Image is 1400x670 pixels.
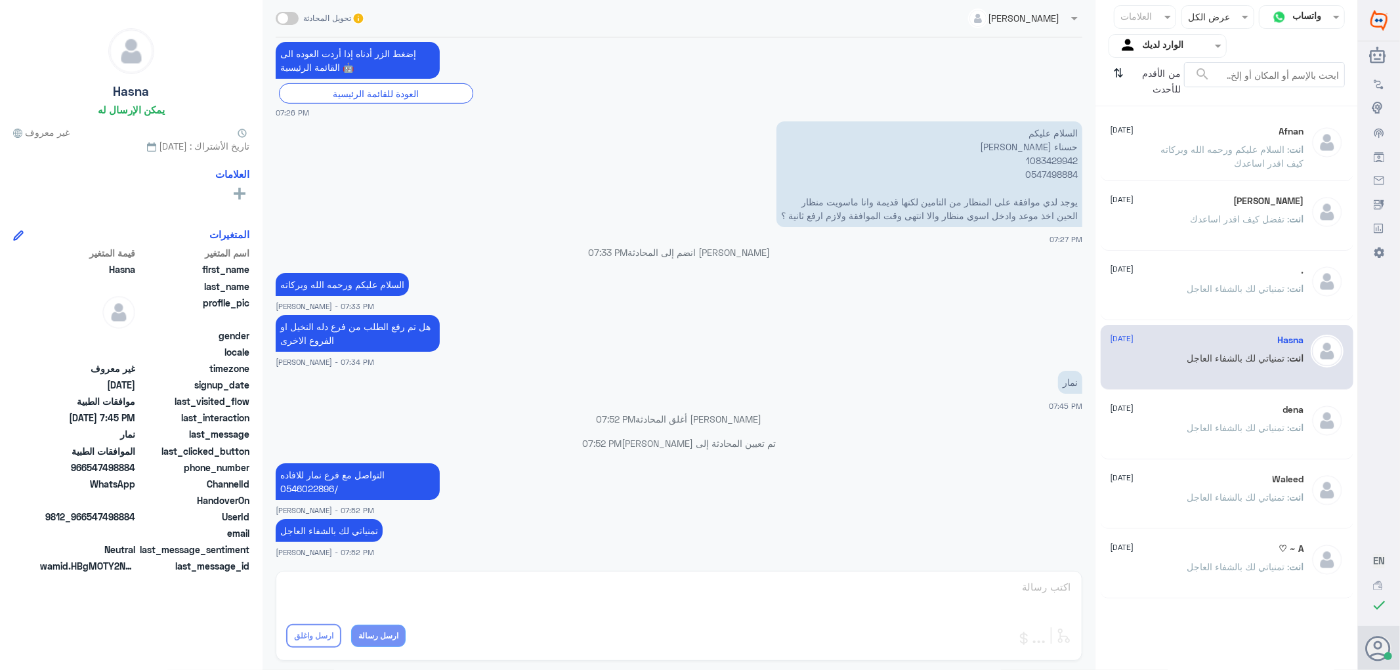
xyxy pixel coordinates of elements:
span: last_message_id [138,559,249,573]
p: 24/7/2025, 7:27 PM [776,121,1082,227]
p: 24/7/2025, 7:33 PM [276,273,409,296]
span: [PERSON_NAME] - 07:52 PM [276,505,374,516]
span: : تمنياتي لك بالشفاء العاجل [1187,561,1290,572]
span: signup_date [138,378,249,392]
span: 07:52 PM [582,438,622,449]
span: last_interaction [138,411,249,425]
span: [DATE] [1111,472,1134,484]
span: : تمنياتي لك بالشفاء العاجل [1187,422,1290,433]
span: first_name [138,262,249,276]
span: timezone [138,362,249,375]
span: Hasna [40,262,135,276]
h5: Hasna [1278,335,1304,346]
p: 24/7/2025, 7:45 PM [1058,371,1082,394]
span: 07:33 PM [588,247,627,258]
button: الصورة الشخصية [1367,636,1391,661]
img: yourInbox.svg [1119,36,1139,56]
span: [DATE] [1111,541,1134,553]
span: last_message [138,427,249,441]
span: اسم المتغير [138,246,249,260]
span: null [40,493,135,507]
span: 07:52 PM [597,413,636,425]
span: EN [1373,555,1385,566]
span: 07:45 PM [1049,402,1082,410]
span: 2025-07-24T16:26:16.896Z [40,378,135,392]
h5: Afnan [1279,126,1304,137]
div: العودة للقائمة الرئيسية [279,83,473,104]
span: 9812_966547498884 [40,510,135,524]
span: [PERSON_NAME] - 07:52 PM [276,547,374,558]
span: غير معروف [40,362,135,375]
h5: . [1302,265,1304,276]
span: انت [1290,352,1304,364]
img: defaultAdmin.png [1311,543,1344,576]
div: العلامات [1119,9,1153,26]
span: انت [1290,492,1304,503]
img: defaultAdmin.png [1311,404,1344,437]
span: gender [138,329,249,343]
span: 07:26 PM [276,107,309,118]
span: last_message_sentiment [138,543,249,556]
span: null [40,526,135,540]
span: تحويل المحادثة [304,12,352,24]
i: check [1371,597,1387,613]
span: email [138,526,249,540]
span: ChannelId [138,477,249,491]
p: [PERSON_NAME] أغلق المحادثة [276,412,1082,426]
span: نمار [40,427,135,441]
h5: Ali [1234,196,1304,207]
span: انت [1290,422,1304,433]
span: profile_pic [138,296,249,326]
h5: Hasna [114,84,150,99]
img: defaultAdmin.png [1311,335,1344,367]
span: انت [1290,561,1304,572]
button: ارسل رسالة [351,625,406,647]
span: انت [1290,213,1304,224]
span: انت [1290,144,1304,155]
img: defaultAdmin.png [1311,265,1344,298]
input: ابحث بالإسم أو المكان أو إلخ.. [1185,63,1344,87]
span: [PERSON_NAME] - 07:33 PM [276,301,374,312]
span: search [1195,66,1210,82]
span: 0 [40,543,135,556]
p: تم تعيين المحادثة إلى [PERSON_NAME] [276,436,1082,450]
span: 2025-07-24T16:45:25.471Z [40,411,135,425]
span: [DATE] [1111,263,1134,275]
button: ارسل واغلق [286,624,341,648]
span: phone_number [138,461,249,474]
span: موافقات الطبية [40,394,135,408]
i: ⇅ [1114,62,1124,96]
span: null [40,329,135,343]
span: تاريخ الأشتراك : [DATE] [13,139,249,153]
span: 2 [40,477,135,491]
span: last_name [138,280,249,293]
img: defaultAdmin.png [109,29,154,73]
h6: العلامات [215,168,249,180]
img: defaultAdmin.png [1311,196,1344,228]
h5: A ~ ♡ [1279,543,1304,555]
span: UserId [138,510,249,524]
span: last_clicked_button [138,444,249,458]
img: Widebot Logo [1370,10,1388,31]
span: [DATE] [1111,124,1134,136]
button: search [1195,64,1210,85]
span: [DATE] [1111,194,1134,205]
img: defaultAdmin.png [102,296,135,329]
span: قيمة المتغير [40,246,135,260]
h6: يمكن الإرسال له [98,104,165,115]
h5: Waleed [1273,474,1304,485]
span: [PERSON_NAME] - 07:34 PM [276,356,374,367]
span: الموافقات الطبية [40,444,135,458]
h6: المتغيرات [209,228,249,240]
p: 24/7/2025, 7:26 PM [276,42,440,79]
span: wamid.HBgMOTY2NTQ3NDk4ODg0FQIAEhgUM0ExN0M3QkMxQjM3NzZFRTBCMUYA [40,559,135,573]
p: 24/7/2025, 7:52 PM [276,519,383,542]
p: 24/7/2025, 7:34 PM [276,315,440,352]
span: : تفضل كيف اقدر اساعدك [1191,213,1290,224]
span: : تمنياتي لك بالشفاء العاجل [1187,283,1290,294]
img: defaultAdmin.png [1311,126,1344,159]
span: 07:27 PM [1050,235,1082,243]
span: : تمنياتي لك بالشفاء العاجل [1187,352,1290,364]
span: غير معروف [13,125,70,139]
span: [DATE] [1111,333,1134,345]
